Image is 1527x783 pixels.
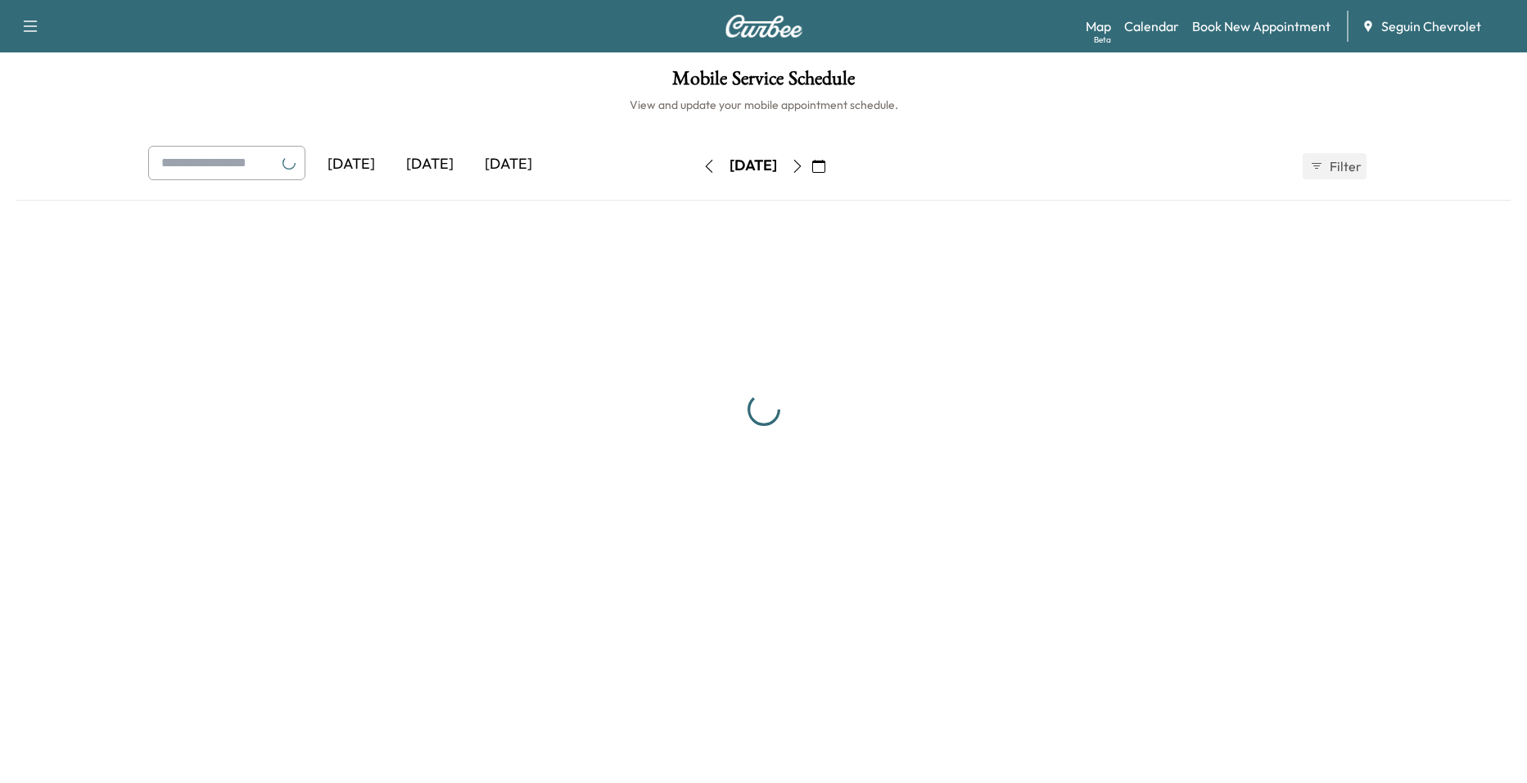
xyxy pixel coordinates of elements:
div: [DATE] [391,146,469,183]
a: MapBeta [1086,16,1111,36]
h6: View and update your mobile appointment schedule. [16,97,1511,113]
span: Seguin Chevrolet [1381,16,1481,36]
img: Curbee Logo [725,15,803,38]
button: Filter [1303,153,1367,179]
h1: Mobile Service Schedule [16,69,1511,97]
div: Beta [1094,34,1111,46]
div: [DATE] [312,146,391,183]
span: Filter [1330,156,1359,176]
a: Calendar [1124,16,1179,36]
a: Book New Appointment [1192,16,1330,36]
div: [DATE] [730,156,777,176]
div: [DATE] [469,146,548,183]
